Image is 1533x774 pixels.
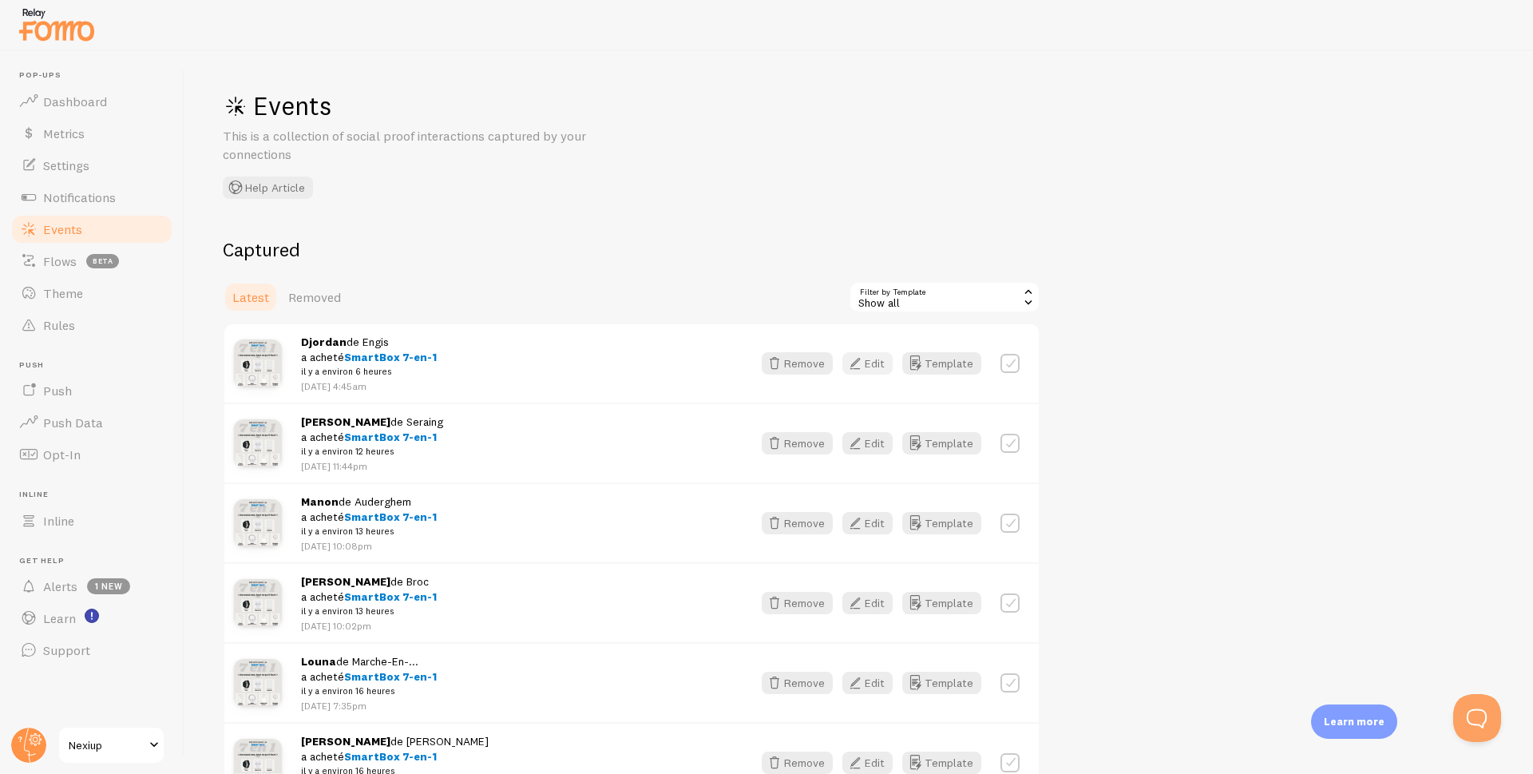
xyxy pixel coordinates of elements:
[902,672,981,694] button: Template
[43,157,89,173] span: Settings
[762,432,833,454] button: Remove
[344,669,437,684] span: SmartBox 7-en-1
[301,699,437,712] p: [DATE] 7:35pm
[43,642,90,658] span: Support
[234,339,282,387] img: BoxIphone_Prod_09_small.jpg
[762,672,833,694] button: Remove
[19,360,174,371] span: Push
[842,352,893,375] button: Edit
[43,189,116,205] span: Notifications
[10,245,174,277] a: Flows beta
[762,352,833,375] button: Remove
[10,213,174,245] a: Events
[87,578,130,594] span: 1 new
[1311,705,1397,739] div: Learn more
[10,117,174,149] a: Metrics
[1324,714,1384,729] p: Learn more
[10,309,174,341] a: Rules
[301,335,347,349] strong: Djordan
[842,672,902,694] a: Edit
[301,415,390,429] strong: [PERSON_NAME]
[43,415,103,431] span: Push Data
[85,609,99,623] svg: <p>Watch New Feature Tutorials!</p>
[902,592,981,614] button: Template
[902,512,981,534] button: Template
[902,752,981,774] button: Template
[43,93,107,109] span: Dashboard
[19,490,174,500] span: Inline
[842,432,902,454] a: Edit
[234,499,282,547] img: BoxIphone_Prod_09_small.jpg
[842,592,893,614] button: Edit
[86,254,119,268] span: beta
[1453,694,1501,742] iframe: Help Scout Beacon - Open
[43,578,77,594] span: Alerts
[902,352,981,375] button: Template
[842,352,902,375] a: Edit
[223,281,279,313] a: Latest
[10,375,174,407] a: Push
[301,654,437,699] span: de Marche-En-... a acheté
[301,539,437,553] p: [DATE] 10:08pm
[43,221,82,237] span: Events
[17,4,97,45] img: fomo-relay-logo-orange.svg
[842,752,893,774] button: Edit
[842,672,893,694] button: Edit
[842,512,902,534] a: Edit
[301,524,437,538] small: il y a environ 13 heures
[842,432,893,454] button: Edit
[762,752,833,774] button: Remove
[10,634,174,666] a: Support
[344,749,437,764] span: SmartBox 7-en-1
[43,285,83,301] span: Theme
[301,654,336,669] strong: Louna
[849,281,1040,313] div: Show all
[223,127,606,164] p: This is a collection of social proof interactions captured by your connections
[43,125,85,141] span: Metrics
[223,177,313,199] button: Help Article
[301,415,443,459] span: de Seraing a acheté
[301,684,437,698] small: il y a environ 16 heures
[301,364,437,379] small: il y a environ 6 heures
[279,281,351,313] a: Removed
[762,592,833,614] button: Remove
[43,447,81,462] span: Opt-In
[301,335,437,379] span: de Engis a acheté
[301,574,437,619] span: de Broc a acheté
[301,444,443,458] small: il y a environ 12 heures
[344,430,437,444] span: SmartBox 7-en-1
[43,610,76,626] span: Learn
[10,149,174,181] a: Settings
[43,317,75,333] span: Rules
[19,70,174,81] span: Pop-ups
[223,237,1040,262] h2: Captured
[69,736,145,755] span: Nexiup
[301,734,390,748] strong: [PERSON_NAME]
[301,459,443,473] p: [DATE] 11:44pm
[10,570,174,602] a: Alerts 1 new
[10,407,174,439] a: Push Data
[301,619,437,633] p: [DATE] 10:02pm
[57,726,165,764] a: Nexiup
[43,253,77,269] span: Flows
[288,289,341,305] span: Removed
[234,659,282,707] img: BoxIphone_Prod_09_small.jpg
[43,513,74,529] span: Inline
[301,604,437,618] small: il y a environ 13 heures
[10,277,174,309] a: Theme
[10,439,174,470] a: Opt-In
[344,589,437,604] span: SmartBox 7-en-1
[234,419,282,467] img: BoxIphone_Prod_09_small.jpg
[19,556,174,566] span: Get Help
[10,505,174,537] a: Inline
[902,432,981,454] button: Template
[842,592,902,614] a: Edit
[43,383,72,399] span: Push
[223,89,702,122] h1: Events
